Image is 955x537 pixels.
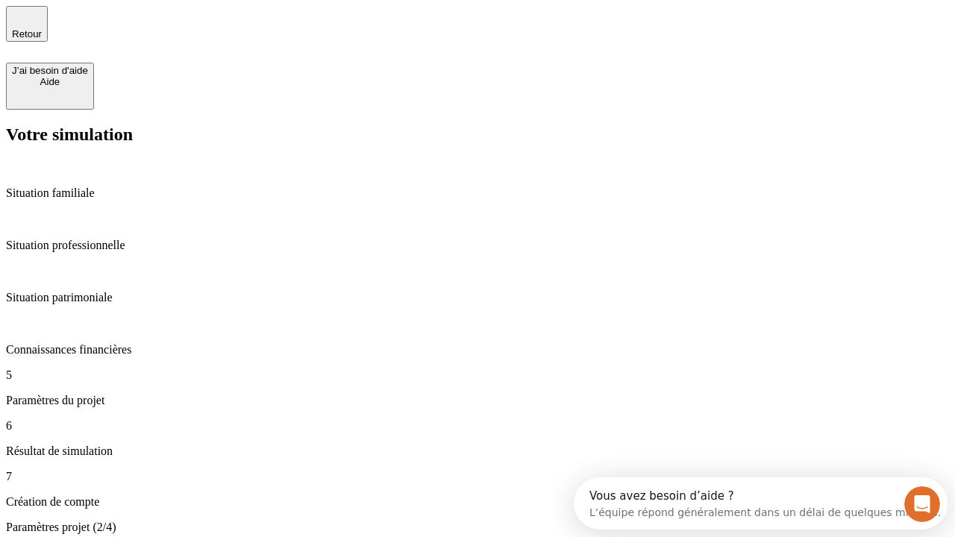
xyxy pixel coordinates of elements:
[12,28,42,40] span: Retour
[574,477,948,530] iframe: Intercom live chat discovery launcher
[6,368,949,382] p: 5
[12,65,88,76] div: J’ai besoin d'aide
[904,486,940,522] iframe: Intercom live chat
[6,6,411,47] div: Ouvrir le Messenger Intercom
[6,239,949,252] p: Situation professionnelle
[6,63,94,110] button: J’ai besoin d'aideAide
[6,445,949,458] p: Résultat de simulation
[16,25,367,40] div: L’équipe répond généralement dans un délai de quelques minutes.
[6,419,949,433] p: 6
[6,343,949,357] p: Connaissances financières
[12,76,88,87] div: Aide
[6,186,949,200] p: Situation familiale
[6,521,949,534] p: Paramètres projet (2/4)
[6,291,949,304] p: Situation patrimoniale
[6,394,949,407] p: Paramètres du projet
[16,13,367,25] div: Vous avez besoin d’aide ?
[6,125,949,145] h2: Votre simulation
[6,470,949,483] p: 7
[6,495,949,509] p: Création de compte
[6,6,48,42] button: Retour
